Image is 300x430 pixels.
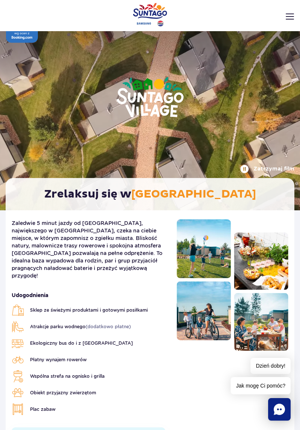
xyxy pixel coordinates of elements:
[86,48,214,148] img: Suntago Village
[30,373,105,380] span: Wspólna strefa na ognisko i grilla
[30,340,133,347] span: Ekologiczny bus do i z [GEOGRAPHIC_DATA]
[12,219,165,279] p: Zaledwie 5 minut jazdy od [GEOGRAPHIC_DATA], największego w [GEOGRAPHIC_DATA], czeka na ciebie mi...
[240,164,294,174] button: Zatrzymaj film
[231,377,291,394] span: Jak mogę Ci pomóc?
[286,14,294,20] img: Open menu
[13,187,287,201] h2: Zrelaksuj się w
[85,324,131,329] span: (dodatkowo płatne)
[268,398,291,421] div: Chat
[30,389,96,396] span: Obiekt przyjazny zwierzętom
[250,358,291,374] span: Dzień dobry!
[30,356,87,363] span: Płatny wynajem rowerów
[12,291,165,300] strong: Udogodnienia
[133,3,167,27] a: Park of Poland
[131,187,256,201] span: [GEOGRAPHIC_DATA]
[30,323,131,330] span: Atrakcje parku wodnego
[30,307,148,314] span: Sklep ze świeżymi produktami i gotowymi posiłkami
[30,406,55,413] span: Plac zabaw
